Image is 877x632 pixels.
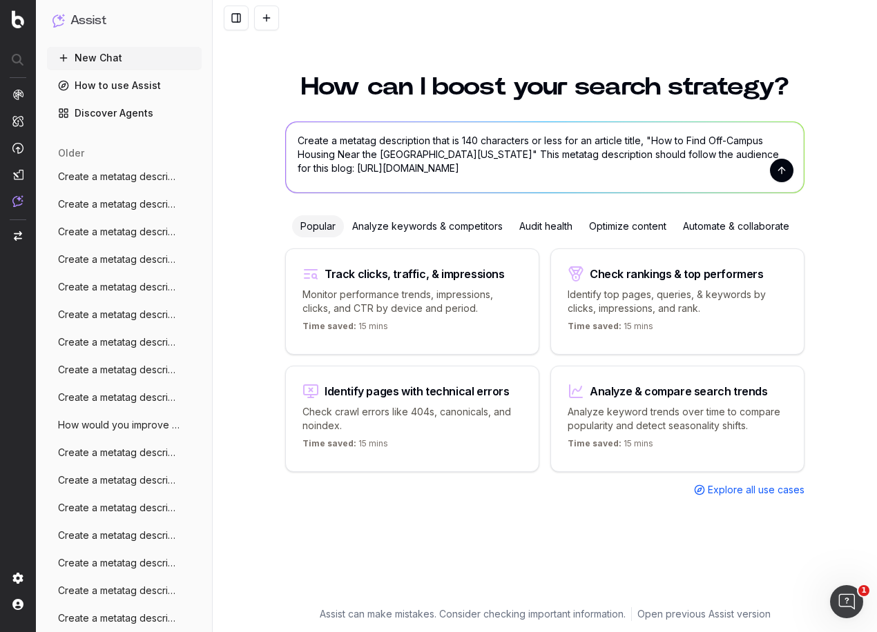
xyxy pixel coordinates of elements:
span: Time saved: [568,438,621,448]
a: Discover Agents [47,102,202,124]
p: 15 mins [302,438,388,455]
img: My account [12,599,23,610]
img: Setting [12,573,23,584]
span: Create a metatag description that is 140 [58,446,180,460]
span: Explore all use cases [708,483,804,497]
span: Create a metatag description that is 140 [58,584,180,598]
div: Identify pages with technical errors [325,386,510,397]
button: Create a metatag description that is 140 [47,248,202,270]
textarea: Create a metatag description that is 140 characters or less for an article title, "How to Find Of... [286,122,804,192]
img: Switch project [14,231,22,241]
button: Create a metatag description that is 140 [47,221,202,243]
span: Create a metatag description that is 140 [58,280,180,294]
img: Studio [12,169,23,180]
span: older [58,146,84,160]
p: Analyze keyword trends over time to compare popularity and detect seasonality shifts. [568,405,787,433]
span: Create a metatag description that is 140 [58,225,180,239]
span: Create a metatag description that is 140 [58,335,180,349]
span: Create a metatag description that is 140 [58,529,180,542]
button: Create a metatag description that is 140 [47,469,202,491]
button: Create a metatag description that is 140 [47,193,202,215]
button: Create a metatag description that is 140 [47,607,202,629]
span: Create a metatag description that is 140 [58,473,180,487]
h1: How can I boost your search strategy? [285,75,804,99]
p: Check crawl errors like 404s, canonicals, and noindex. [302,405,522,433]
p: Monitor performance trends, impressions, clicks, and CTR by device and period. [302,288,522,315]
div: Check rankings & top performers [590,268,764,279]
button: Create a metatag description that is 140 [47,552,202,574]
a: How to use Assist [47,75,202,97]
div: Audit health [511,215,581,237]
div: Analyze & compare search trends [590,386,768,397]
button: Create a metatag description that is 140 [47,497,202,519]
button: Create a metatag description that is 140 [47,276,202,298]
p: 15 mins [302,321,388,337]
iframe: Intercom live chat [830,585,863,618]
img: Assist [12,195,23,207]
span: How would you improve this article for S [58,418,180,432]
button: Create a metatag description that is 140 [47,524,202,546]
img: Activation [12,142,23,154]
div: Track clicks, traffic, & impressions [325,268,505,279]
img: Botify logo [12,10,24,28]
div: Analyze keywords & competitors [344,215,511,237]
button: Create a metatag description that is 140 [47,580,202,602]
p: 15 mins [568,321,653,337]
span: Create a metatag description that is 140 [58,556,180,570]
span: Time saved: [568,321,621,331]
button: How would you improve this article for S [47,414,202,436]
button: Create a metatag description that is 140 [47,386,202,408]
div: Optimize content [581,215,675,237]
button: Create a metatag description that is 140 [47,304,202,326]
button: Create a metatag description that is 140 [47,442,202,464]
span: Create a metatag description that is 140 [58,170,180,184]
button: Create a metatag description that is 140 [47,331,202,353]
button: Create a metatag description that is 140 [47,166,202,188]
span: Create a metatag description that is 140 [58,197,180,211]
button: Create a metatag description that is 140 [47,359,202,381]
p: Assist can make mistakes. Consider checking important information. [320,607,626,621]
span: Time saved: [302,438,356,448]
span: Create a metatag description that is 140 [58,501,180,515]
span: Create a metatag description that is 140 [58,611,180,625]
div: Popular [292,215,344,237]
p: Identify top pages, queries, & keywords by clicks, impressions, and rank. [568,288,787,315]
a: Open previous Assist version [637,607,771,621]
img: Assist [52,14,65,27]
button: Assist [52,11,196,30]
button: New Chat [47,47,202,69]
span: Time saved: [302,321,356,331]
div: Automate & collaborate [675,215,798,237]
a: Explore all use cases [694,483,804,497]
span: 1 [858,585,869,596]
img: Intelligence [12,115,23,127]
img: Analytics [12,89,23,100]
span: Create a metatag description that is 140 [58,253,180,266]
p: 15 mins [568,438,653,455]
span: Create a metatag description that is 140 [58,391,180,404]
span: Create a metatag description that is 140 [58,308,180,322]
span: Create a metatag description that is 140 [58,363,180,377]
h1: Assist [70,11,106,30]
